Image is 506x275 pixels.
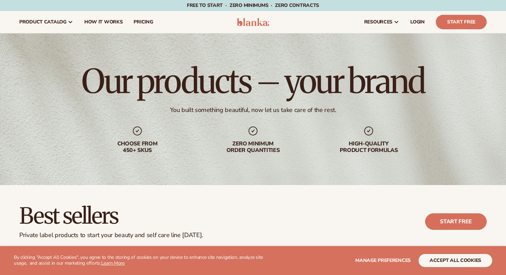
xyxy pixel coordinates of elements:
span: product catalog [19,19,66,25]
div: Private label products to start your beauty and self care line [DATE]. [19,232,203,239]
button: accept all cookies [419,254,492,267]
div: Choose from 450+ Skus [93,141,181,154]
a: Learn More [101,260,125,266]
a: Start Free [436,15,487,29]
a: product catalog [14,11,79,33]
div: Zero minimum order quantities [209,141,297,154]
p: By clicking "Accept All Cookies", you agree to the storing of cookies on your device to enhance s... [14,255,269,266]
span: Manage preferences [355,257,411,264]
h2: Best sellers [19,204,203,227]
a: How It Works [79,11,128,33]
span: Free to start · ZERO minimums · ZERO contracts [187,2,319,9]
span: LOGIN [410,19,425,25]
img: logo [237,18,270,26]
span: resources [364,19,392,25]
h1: Our products – your brand [82,65,424,98]
a: pricing [128,11,158,33]
span: How It Works [84,19,123,25]
div: You built something beautiful, now let us take care of the rest. [170,106,336,114]
span: pricing [134,19,153,25]
a: resources [359,11,405,33]
a: Start free [425,213,487,230]
a: LOGIN [405,11,430,33]
button: Manage preferences [355,254,411,267]
div: High-quality product formulas [325,141,413,154]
